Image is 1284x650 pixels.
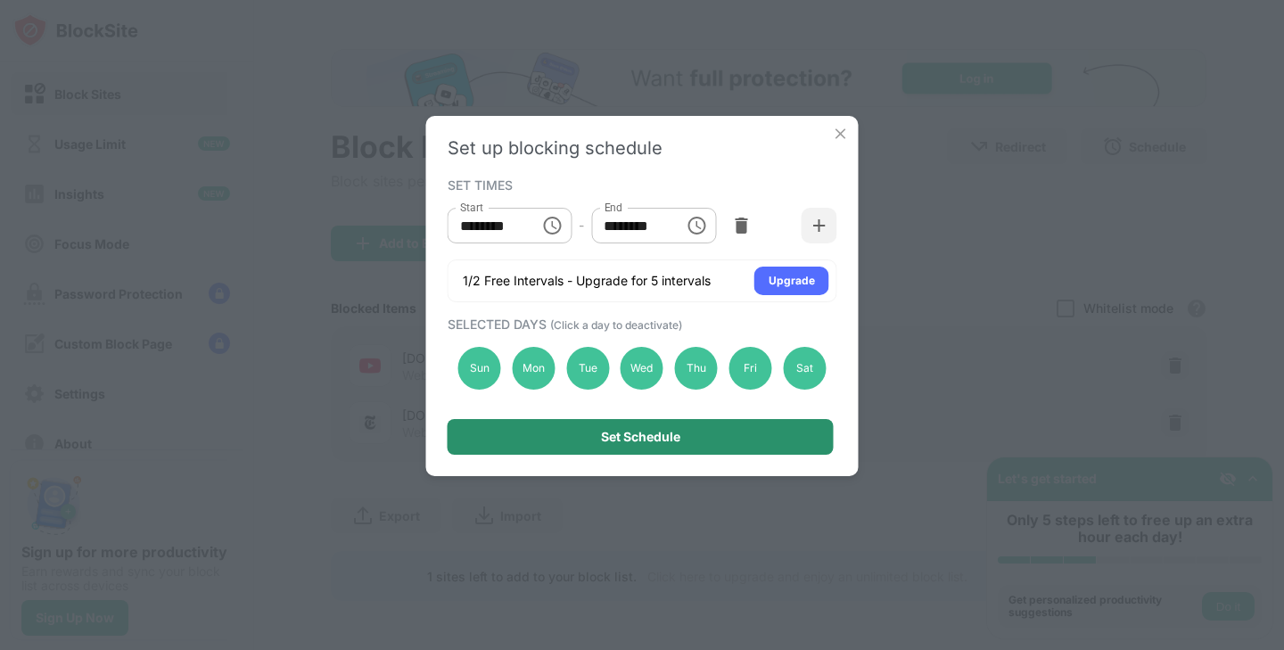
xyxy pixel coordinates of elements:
[460,200,483,215] label: Start
[448,137,837,159] div: Set up blocking schedule
[675,347,718,390] div: Thu
[566,347,609,390] div: Tue
[534,208,570,243] button: Choose time, selected time is 10:00 AM
[769,272,815,290] div: Upgrade
[463,272,711,290] div: 1/2 Free Intervals - Upgrade for 5 intervals
[783,347,826,390] div: Sat
[579,216,584,235] div: -
[448,177,833,192] div: SET TIMES
[729,347,772,390] div: Fri
[601,430,680,444] div: Set Schedule
[621,347,663,390] div: Wed
[458,347,501,390] div: Sun
[550,318,682,332] span: (Click a day to deactivate)
[512,347,555,390] div: Mon
[604,200,622,215] label: End
[832,125,850,143] img: x-button.svg
[448,317,833,332] div: SELECTED DAYS
[679,208,714,243] button: Choose time, selected time is 1:00 PM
